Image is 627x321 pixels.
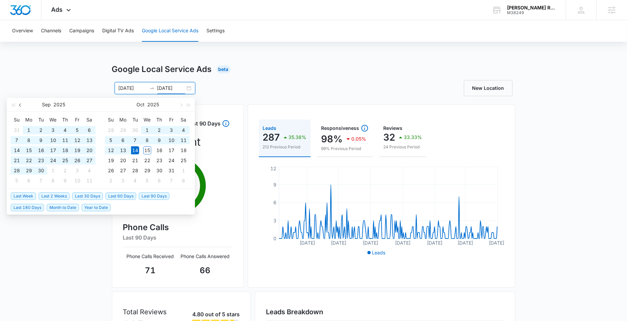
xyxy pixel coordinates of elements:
td: 2025-11-02 [105,176,117,186]
td: 2025-09-16 [35,145,47,155]
td: 2025-10-06 [117,135,129,145]
div: 21 [13,156,21,165]
td: 2025-10-17 [165,145,178,155]
div: 29 [143,167,151,175]
td: 2025-10-05 [11,176,23,186]
td: 2025-10-31 [165,166,178,176]
td: 2025-10-04 [178,125,190,135]
td: 2025-10-11 [178,135,190,145]
td: 2025-10-12 [105,145,117,155]
td: 2025-09-15 [23,145,35,155]
button: Channels [41,20,61,42]
td: 2025-10-09 [153,135,165,145]
p: 24 Previous Period [384,144,422,150]
div: 30 [131,126,139,134]
p: Total Reviews [123,307,167,317]
div: 4 [180,126,188,134]
div: Responsiveness [321,124,369,132]
td: 2025-09-01 [23,125,35,135]
button: Digital TV Ads [102,20,134,42]
th: Sa [178,114,190,125]
div: 2 [61,167,69,175]
div: 14 [13,146,21,154]
div: 27 [119,167,127,175]
div: 21 [131,156,139,165]
td: 2025-10-16 [153,145,165,155]
div: 16 [37,146,45,154]
td: 2025-10-07 [35,176,47,186]
td: 2025-11-04 [129,176,141,186]
td: 2025-10-13 [117,145,129,155]
tspan: 12 [270,166,276,171]
span: Last 90 Days [139,192,169,200]
td: 2025-09-02 [35,125,47,135]
td: 2025-10-05 [105,135,117,145]
td: 2025-09-27 [83,155,95,166]
td: 2025-11-07 [165,176,178,186]
td: 2025-10-22 [141,155,153,166]
td: 2025-11-05 [141,176,153,186]
th: Mo [23,114,35,125]
td: 2025-09-23 [35,155,47,166]
td: 2025-10-11 [83,176,95,186]
p: Phone Calls Received [123,253,178,260]
div: 9 [155,136,163,144]
th: Th [59,114,71,125]
div: 2 [37,126,45,134]
div: 3 [167,126,175,134]
tspan: [DATE] [458,240,473,246]
div: 24 [167,156,175,165]
td: 2025-10-21 [129,155,141,166]
span: Ads [51,6,63,13]
div: 14 [131,146,139,154]
td: 2025-10-15 [141,145,153,155]
div: 3 [49,126,57,134]
p: 32 [384,132,395,143]
div: 4 [85,167,93,175]
div: 16 [155,146,163,154]
td: 2025-10-09 [59,176,71,186]
div: 6 [85,126,93,134]
tspan: [DATE] [331,240,346,246]
td: 2025-10-18 [178,145,190,155]
div: Beta [217,65,231,73]
div: 20 [85,146,93,154]
h4: Phone Calls [123,221,233,234]
div: 11 [180,136,188,144]
div: 26 [107,167,115,175]
div: 1 [49,167,57,175]
span: Year to Date [82,204,111,211]
th: We [141,114,153,125]
div: 9 [61,177,69,185]
td: 2025-09-25 [59,155,71,166]
td: 2025-09-05 [71,125,83,135]
div: 28 [131,167,139,175]
tspan: 3 [273,218,276,223]
div: 26 [73,156,81,165]
button: Oct [137,98,145,111]
div: 7 [37,177,45,185]
div: 28 [13,167,21,175]
div: 28 [107,126,115,134]
div: 10 [73,177,81,185]
div: 20 [119,156,127,165]
td: 2025-11-06 [153,176,165,186]
div: 29 [25,167,33,175]
div: 8 [180,177,188,185]
button: Overview [12,20,33,42]
td: 2025-09-28 [11,166,23,176]
div: 1 [180,167,188,175]
div: 7 [13,136,21,144]
td: 2025-10-26 [105,166,117,176]
td: 2025-09-10 [47,135,59,145]
tspan: [DATE] [363,240,378,246]
div: 8 [143,136,151,144]
div: Leads [263,126,307,131]
div: 3 [119,177,127,185]
div: 25 [61,156,69,165]
td: 2025-09-12 [71,135,83,145]
div: 9 [37,136,45,144]
div: 22 [25,156,33,165]
div: 8 [25,136,33,144]
div: 8 [49,177,57,185]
